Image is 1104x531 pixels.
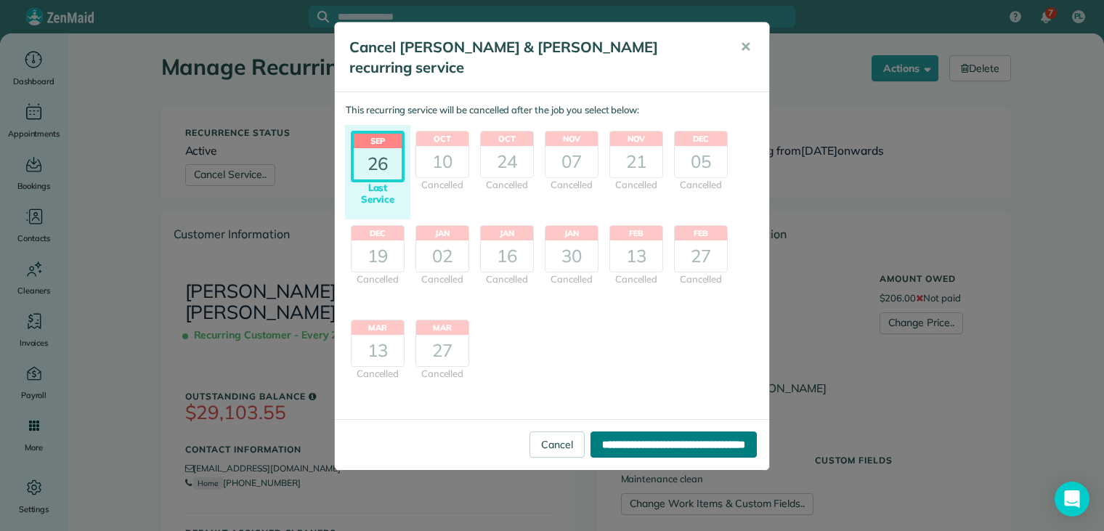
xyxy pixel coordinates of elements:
header: Jan [545,226,598,241]
span: ✕ [740,38,751,55]
div: 19 [352,240,404,272]
header: Oct [416,131,468,147]
div: Cancelled [415,367,469,381]
header: Dec [352,226,404,241]
div: 02 [416,240,468,272]
a: Cancel [529,431,585,458]
header: Oct [481,131,533,147]
header: Mar [352,320,404,336]
div: 26 [354,148,402,179]
div: Cancelled [545,272,598,287]
div: 05 [675,146,727,177]
div: Cancelled [480,272,534,287]
header: Feb [610,226,662,241]
header: Nov [610,131,662,147]
header: Sep [354,134,402,149]
div: 07 [545,146,598,177]
header: Jan [481,226,533,241]
div: Cancelled [545,178,598,192]
div: 24 [481,146,533,177]
header: Dec [675,131,727,147]
div: Cancelled [415,178,469,192]
div: 30 [545,240,598,272]
div: Cancelled [351,367,405,381]
h5: Cancel [PERSON_NAME] & [PERSON_NAME] recurring service [349,37,720,78]
div: 27 [416,335,468,366]
div: 13 [352,335,404,366]
div: Cancelled [674,272,728,287]
div: 10 [416,146,468,177]
div: Cancelled [415,272,469,287]
header: Mar [416,320,468,336]
header: Feb [675,226,727,241]
div: Cancelled [609,272,663,287]
div: Last Service [351,182,405,205]
div: Cancelled [609,178,663,192]
div: 21 [610,146,662,177]
div: 27 [675,240,727,272]
div: Cancelled [480,178,534,192]
div: Cancelled [674,178,728,192]
header: Nov [545,131,598,147]
header: Jan [416,226,468,241]
div: Cancelled [351,272,405,287]
div: 13 [610,240,662,272]
div: 16 [481,240,533,272]
p: This recurring service will be cancelled after the job you select below: [346,103,758,118]
div: Open Intercom Messenger [1055,482,1089,516]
